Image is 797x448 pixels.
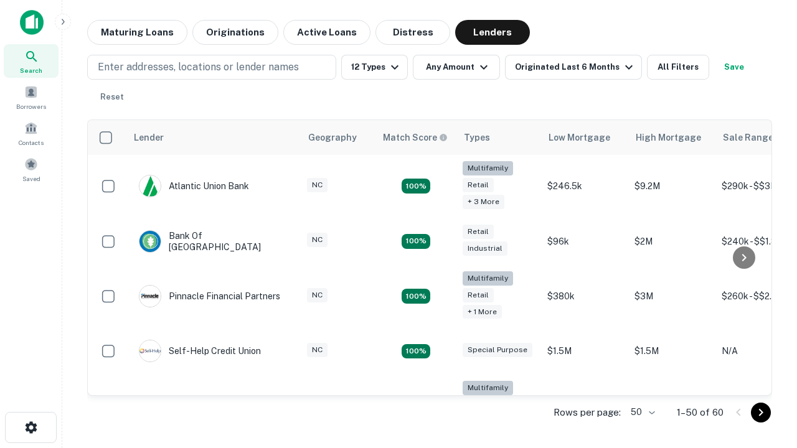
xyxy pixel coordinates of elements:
[307,288,328,302] div: NC
[647,55,709,80] button: All Filters
[139,395,240,418] div: The Fidelity Bank
[4,116,59,150] a: Contacts
[554,405,621,420] p: Rows per page:
[383,131,448,144] div: Capitalize uses an advanced AI algorithm to match your search with the best lender. The match sco...
[463,241,507,256] div: Industrial
[20,10,44,35] img: capitalize-icon.png
[751,403,771,422] button: Go to next page
[139,285,280,307] div: Pinnacle Financial Partners
[628,327,715,375] td: $1.5M
[4,80,59,114] a: Borrowers
[307,233,328,247] div: NC
[139,230,288,253] div: Bank Of [GEOGRAPHIC_DATA]
[4,152,59,186] a: Saved
[307,343,328,357] div: NC
[463,381,513,395] div: Multifamily
[463,195,504,209] div: + 3 more
[22,174,40,184] span: Saved
[628,120,715,155] th: High Mortgage
[139,231,161,252] img: picture
[541,327,628,375] td: $1.5M
[541,120,628,155] th: Low Mortgage
[139,340,261,362] div: Self-help Credit Union
[19,138,44,147] span: Contacts
[515,60,636,75] div: Originated Last 6 Months
[505,55,642,80] button: Originated Last 6 Months
[402,289,430,304] div: Matching Properties: 17, hasApolloMatch: undefined
[636,130,701,145] div: High Mortgage
[192,20,278,45] button: Originations
[139,175,161,197] img: picture
[463,305,502,319] div: + 1 more
[87,55,336,80] button: Enter addresses, locations or lender names
[735,309,797,368] iframe: Chat Widget
[463,288,494,302] div: Retail
[283,20,370,45] button: Active Loans
[375,20,450,45] button: Distress
[628,155,715,218] td: $9.2M
[723,130,773,145] div: Sale Range
[463,161,513,175] div: Multifamily
[541,155,628,218] td: $246.5k
[463,343,532,357] div: Special Purpose
[307,178,328,192] div: NC
[628,375,715,437] td: $3.2M
[375,120,456,155] th: Capitalize uses an advanced AI algorithm to match your search with the best lender. The match sco...
[413,55,500,80] button: Any Amount
[463,225,494,239] div: Retail
[626,403,657,421] div: 50
[87,20,187,45] button: Maturing Loans
[628,218,715,265] td: $2M
[541,218,628,265] td: $96k
[714,55,754,80] button: Save your search to get updates of matches that match your search criteria.
[126,120,301,155] th: Lender
[92,85,132,110] button: Reset
[341,55,408,80] button: 12 Types
[383,131,445,144] h6: Match Score
[98,60,299,75] p: Enter addresses, locations or lender names
[455,20,530,45] button: Lenders
[139,175,249,197] div: Atlantic Union Bank
[134,130,164,145] div: Lender
[628,265,715,328] td: $3M
[402,344,430,359] div: Matching Properties: 11, hasApolloMatch: undefined
[20,65,42,75] span: Search
[463,271,513,286] div: Multifamily
[301,120,375,155] th: Geography
[456,120,541,155] th: Types
[463,178,494,192] div: Retail
[541,265,628,328] td: $380k
[549,130,610,145] div: Low Mortgage
[402,234,430,249] div: Matching Properties: 15, hasApolloMatch: undefined
[4,44,59,78] a: Search
[139,286,161,307] img: picture
[677,405,724,420] p: 1–50 of 60
[308,130,357,145] div: Geography
[541,375,628,437] td: $246k
[402,179,430,194] div: Matching Properties: 10, hasApolloMatch: undefined
[139,340,161,362] img: picture
[16,101,46,111] span: Borrowers
[464,130,490,145] div: Types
